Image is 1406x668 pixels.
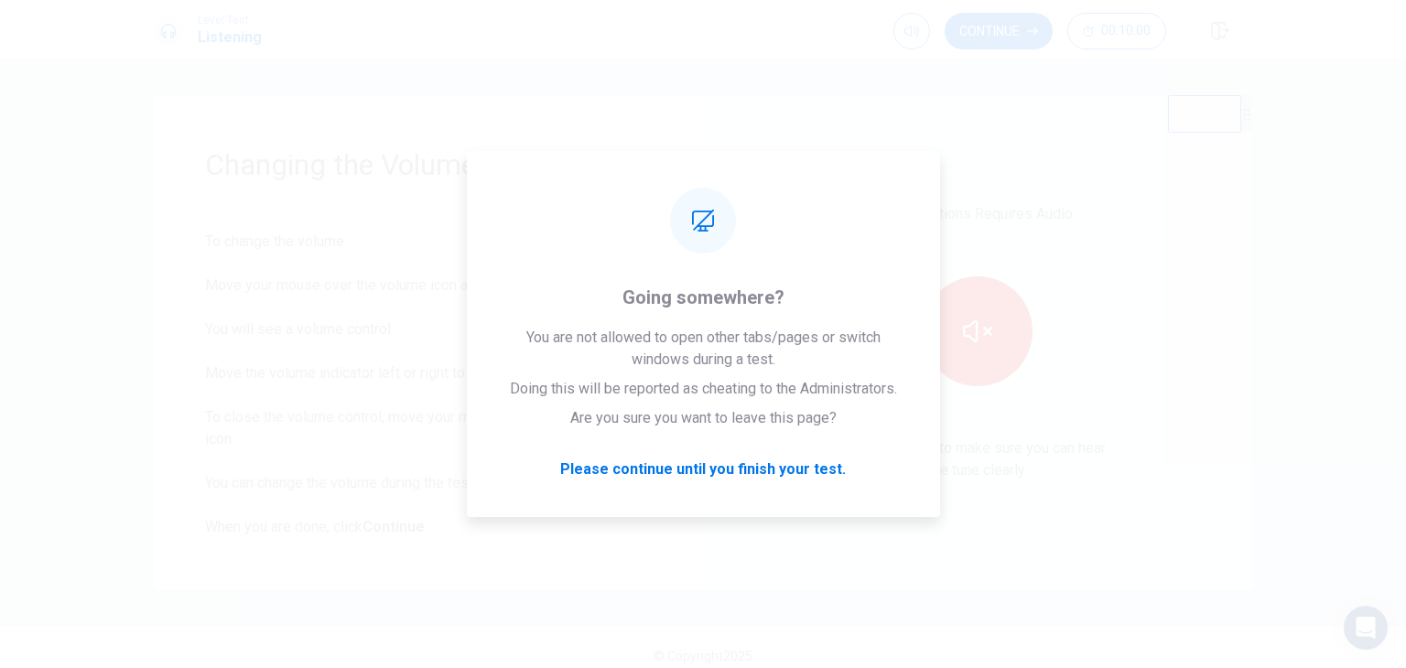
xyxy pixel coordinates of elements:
p: Click the icon to make sure you can hear the tune clearly. [850,437,1106,481]
h1: Listening [198,27,262,48]
span: Level Test [198,14,262,27]
span: © Copyright 2025 [654,649,752,663]
button: Continue [945,13,1053,49]
h1: Changing the Volume [205,146,652,183]
button: 00:10:00 [1067,13,1166,49]
div: Open Intercom Messenger [1344,606,1388,650]
b: Continue [362,518,425,535]
p: This Sections Requires Audio [883,203,1073,225]
span: 00:10:00 [1101,24,1151,38]
div: To change the volume: Move your mouse over the volume icon at the top of the screen. You will see... [205,231,652,538]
